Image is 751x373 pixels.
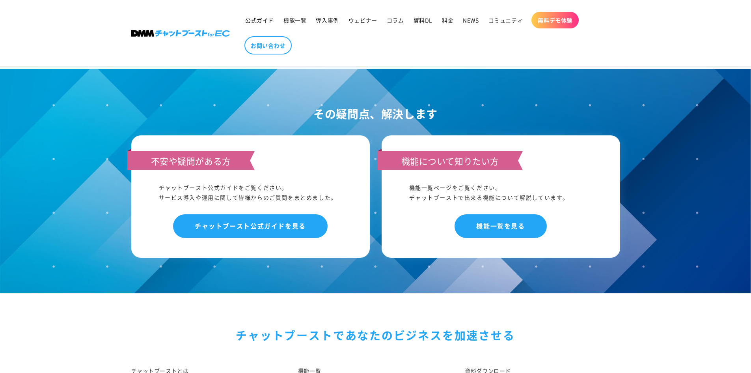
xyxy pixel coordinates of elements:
[311,12,343,28] a: 導入事例
[244,36,292,54] a: お問い合わせ
[378,151,523,170] h3: 機能について知りたい方
[455,214,546,238] a: 機能一覧を見る
[279,12,311,28] a: 機能一覧
[245,17,274,24] span: 公式ガイド
[538,17,572,24] span: 無料デモ体験
[409,12,437,28] a: 資料DL
[344,12,382,28] a: ウェビナー
[127,151,255,170] h3: 不安や疑問がある方
[283,17,306,24] span: 機能一覧
[159,183,342,202] div: チャットブースト公式ガイドをご覧ください。 サービス導入や運用に関して皆様からのご質問をまとめました。
[458,12,483,28] a: NEWS
[484,12,528,28] a: コミュニティ
[348,17,377,24] span: ウェビナー
[488,17,523,24] span: コミュニティ
[531,12,579,28] a: 無料デモ体験
[382,12,409,28] a: コラム
[173,214,328,238] a: チャットブースト公式ガイドを見る
[240,12,279,28] a: 公式ガイド
[387,17,404,24] span: コラム
[414,17,432,24] span: 資料DL
[316,17,339,24] span: 導入事例
[251,42,285,49] span: お問い合わせ
[131,325,620,345] div: チャットブーストで あなたのビジネスを加速させる
[463,17,479,24] span: NEWS
[409,183,593,202] div: 機能一覧ページをご覧ください。 チャットブーストで出来る機能について解説しています。
[131,105,620,124] h2: その疑問点、解決します
[442,17,453,24] span: 料金
[131,30,230,37] img: 株式会社DMM Boost
[437,12,458,28] a: 料金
